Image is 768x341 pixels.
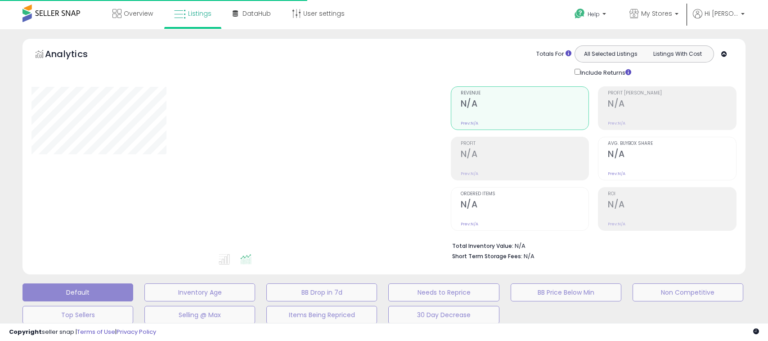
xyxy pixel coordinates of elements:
span: Listings [188,9,211,18]
b: Short Term Storage Fees: [452,252,522,260]
small: Prev: N/A [461,171,478,176]
span: Avg. Buybox Share [608,141,736,146]
small: Prev: N/A [461,121,478,126]
li: N/A [452,240,730,251]
h2: N/A [461,99,589,111]
button: Default [22,283,133,301]
button: Selling @ Max [144,306,255,324]
strong: Copyright [9,328,42,336]
a: Hi [PERSON_NAME] [693,9,745,29]
h2: N/A [461,199,589,211]
button: Top Sellers [22,306,133,324]
small: Prev: N/A [608,121,625,126]
button: Listings With Cost [644,48,711,60]
h2: N/A [461,149,589,161]
div: Include Returns [568,67,642,77]
span: Profit [PERSON_NAME] [608,91,736,96]
small: Prev: N/A [608,221,625,227]
a: Help [567,1,615,29]
small: Prev: N/A [461,221,478,227]
span: Profit [461,141,589,146]
span: ROI [608,192,736,197]
small: Prev: N/A [608,171,625,176]
b: Total Inventory Value: [452,242,513,250]
span: N/A [524,252,534,260]
button: BB Drop in 7d [266,283,377,301]
span: My Stores [641,9,672,18]
div: Totals For [536,50,571,58]
button: Items Being Repriced [266,306,377,324]
h2: N/A [608,199,736,211]
i: Get Help [574,8,585,19]
span: Help [588,10,600,18]
h2: N/A [608,149,736,161]
span: Overview [124,9,153,18]
span: DataHub [243,9,271,18]
button: Needs to Reprice [388,283,499,301]
button: All Selected Listings [577,48,644,60]
button: BB Price Below Min [511,283,621,301]
div: seller snap | | [9,328,156,337]
span: Ordered Items [461,192,589,197]
button: Non Competitive [633,283,743,301]
span: Hi [PERSON_NAME] [705,9,738,18]
span: Revenue [461,91,589,96]
button: 30 Day Decrease [388,306,499,324]
button: Inventory Age [144,283,255,301]
h2: N/A [608,99,736,111]
h5: Analytics [45,48,105,63]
